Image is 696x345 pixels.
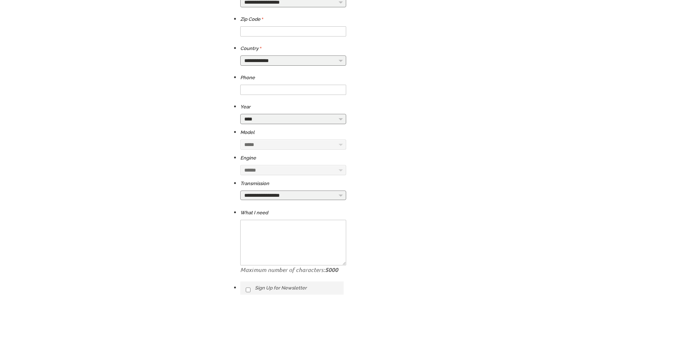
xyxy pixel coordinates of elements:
iframe: reCAPTCHA [240,311,351,339]
label: Model [240,128,255,137]
label: Transmission [240,179,269,188]
strong: 5000 [325,266,338,273]
label: Country [240,44,261,53]
label: What I need [240,208,268,217]
label: Year [240,103,251,111]
label: Phone [240,73,255,82]
p: Maximum number of characters: [240,265,346,274]
label: Engine [240,154,256,162]
label: Sign Up for Newsletter [240,281,344,295]
label: Zip Code [240,15,263,24]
